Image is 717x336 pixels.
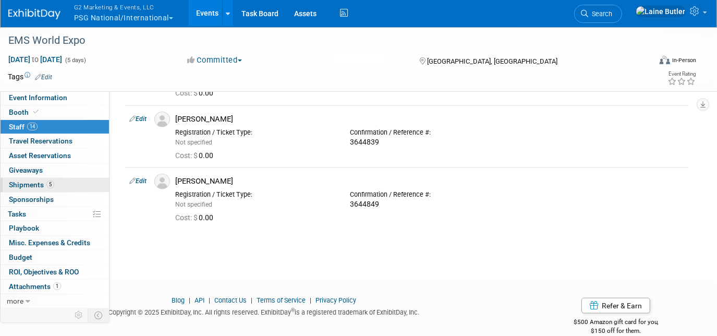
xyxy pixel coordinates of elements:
[8,55,63,64] span: [DATE] [DATE]
[175,139,212,146] span: Not specified
[175,176,684,186] div: [PERSON_NAME]
[175,89,217,97] span: 0.00
[8,305,520,317] div: Copyright © 2025 ExhibitDay, Inc. All rights reserved. ExhibitDay is a registered trademark of Ex...
[315,296,356,304] a: Privacy Policy
[660,56,670,64] img: Format-Inperson.png
[9,137,72,145] span: Travel Reservations
[175,89,199,97] span: Cost: $
[214,296,247,304] a: Contact Us
[9,166,43,174] span: Giveaways
[172,296,185,304] a: Blog
[574,5,622,23] a: Search
[1,163,109,177] a: Giveaways
[1,105,109,119] a: Booth
[64,57,86,64] span: (5 days)
[154,174,170,189] img: Associate-Profile-5.png
[1,91,109,105] a: Event Information
[175,190,334,199] div: Registration / Ticket Type:
[88,308,110,322] td: Toggle Event Tabs
[206,296,213,304] span: |
[1,294,109,308] a: more
[350,190,509,199] div: Confirmation / Reference #:
[35,74,52,81] a: Edit
[350,128,509,137] div: Confirmation / Reference #:
[307,296,314,304] span: |
[1,265,109,279] a: ROI, Objectives & ROO
[175,213,199,222] span: Cost: $
[291,307,295,313] sup: ®
[588,10,612,18] span: Search
[46,181,54,188] span: 5
[195,296,204,304] a: API
[636,6,686,17] img: Laine Butler
[9,224,39,232] span: Playbook
[175,201,212,208] span: Not specified
[70,308,88,322] td: Personalize Event Tab Strip
[186,296,193,304] span: |
[129,115,147,123] a: Edit
[667,71,696,77] div: Event Rating
[154,112,170,127] img: Associate-Profile-5.png
[1,134,109,148] a: Travel Reservations
[175,114,684,124] div: [PERSON_NAME]
[428,57,558,65] span: [GEOGRAPHIC_DATA], [GEOGRAPHIC_DATA]
[594,54,696,70] div: Event Format
[9,181,54,189] span: Shipments
[536,311,697,335] div: $500 Amazon gift card for you,
[8,210,26,218] span: Tasks
[30,55,40,64] span: to
[8,9,60,19] img: ExhibitDay
[9,93,67,102] span: Event Information
[1,149,109,163] a: Asset Reservations
[1,280,109,294] a: Attachments1
[33,109,39,115] i: Booth reservation complete
[5,31,638,50] div: EMS World Expo
[350,200,509,209] div: 3644849
[1,178,109,192] a: Shipments5
[129,177,147,185] a: Edit
[1,221,109,235] a: Playbook
[53,282,61,290] span: 1
[175,151,217,160] span: 0.00
[350,138,509,147] div: 3644839
[184,55,246,66] button: Committed
[27,123,38,130] span: 14
[581,298,650,314] a: Refer & Earn
[175,128,334,137] div: Registration / Ticket Type:
[8,71,52,82] td: Tags
[1,207,109,221] a: Tasks
[74,2,173,13] span: G2 Marketing & Events, LLC
[672,56,696,64] div: In-Person
[9,253,32,261] span: Budget
[9,282,61,291] span: Attachments
[1,250,109,265] a: Budget
[536,327,697,335] div: $150 off for them.
[1,120,109,134] a: Staff14
[248,296,255,304] span: |
[175,213,217,222] span: 0.00
[9,268,79,276] span: ROI, Objectives & ROO
[257,296,306,304] a: Terms of Service
[9,195,54,203] span: Sponsorships
[9,151,71,160] span: Asset Reservations
[175,151,199,160] span: Cost: $
[9,238,90,247] span: Misc. Expenses & Credits
[1,236,109,250] a: Misc. Expenses & Credits
[1,193,109,207] a: Sponsorships
[7,297,23,305] span: more
[9,123,38,131] span: Staff
[9,108,41,116] span: Booth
